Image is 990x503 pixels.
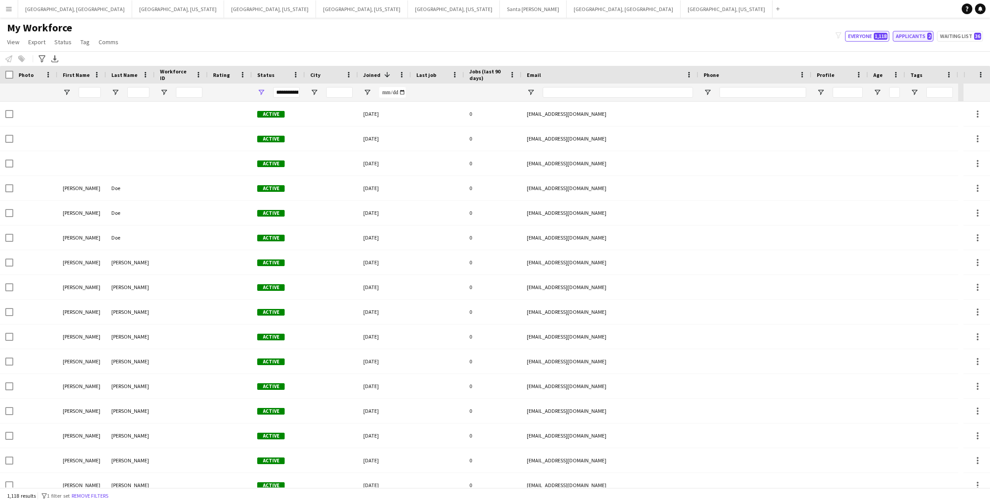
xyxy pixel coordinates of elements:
[257,358,285,365] span: Active
[817,88,825,96] button: Open Filter Menu
[176,87,202,98] input: Workforce ID Filter Input
[522,102,698,126] div: [EMAIL_ADDRESS][DOMAIN_NAME]
[111,88,119,96] button: Open Filter Menu
[106,448,155,473] div: [PERSON_NAME]
[257,309,285,316] span: Active
[99,38,118,46] span: Comms
[4,36,23,48] a: View
[63,88,71,96] button: Open Filter Menu
[522,423,698,448] div: [EMAIL_ADDRESS][DOMAIN_NAME]
[224,0,316,18] button: [GEOGRAPHIC_DATA], [US_STATE]
[79,87,101,98] input: First Name Filter Input
[57,324,106,349] div: [PERSON_NAME]
[464,448,522,473] div: 0
[106,374,155,398] div: [PERSON_NAME]
[77,36,93,48] a: Tag
[7,38,19,46] span: View
[464,300,522,324] div: 0
[464,250,522,274] div: 0
[874,33,887,40] span: 1,118
[316,0,408,18] button: [GEOGRAPHIC_DATA], [US_STATE]
[106,399,155,423] div: [PERSON_NAME]
[127,87,149,98] input: Last Name Filter Input
[464,399,522,423] div: 0
[704,72,719,78] span: Phone
[57,300,106,324] div: [PERSON_NAME]
[257,160,285,167] span: Active
[522,448,698,473] div: [EMAIL_ADDRESS][DOMAIN_NAME]
[845,31,889,42] button: Everyone1,118
[57,201,106,225] div: [PERSON_NAME]
[358,324,411,349] div: [DATE]
[527,72,541,78] span: Email
[106,250,155,274] div: [PERSON_NAME]
[522,399,698,423] div: [EMAIL_ADDRESS][DOMAIN_NAME]
[257,136,285,142] span: Active
[51,36,75,48] a: Status
[257,433,285,439] span: Active
[47,492,70,499] span: 1 filter set
[464,473,522,497] div: 0
[464,423,522,448] div: 0
[358,423,411,448] div: [DATE]
[522,151,698,175] div: [EMAIL_ADDRESS][DOMAIN_NAME]
[363,72,381,78] span: Joined
[106,349,155,373] div: [PERSON_NAME]
[106,324,155,349] div: [PERSON_NAME]
[160,68,192,81] span: Workforce ID
[522,250,698,274] div: [EMAIL_ADDRESS][DOMAIN_NAME]
[257,334,285,340] span: Active
[817,72,834,78] span: Profile
[543,87,693,98] input: Email Filter Input
[873,72,883,78] span: Age
[464,176,522,200] div: 0
[974,33,981,40] span: 36
[464,349,522,373] div: 0
[358,250,411,274] div: [DATE]
[464,201,522,225] div: 0
[363,88,371,96] button: Open Filter Menu
[522,225,698,250] div: [EMAIL_ADDRESS][DOMAIN_NAME]
[257,383,285,390] span: Active
[464,374,522,398] div: 0
[358,275,411,299] div: [DATE]
[379,87,406,98] input: Joined Filter Input
[37,53,47,64] app-action-btn: Advanced filters
[926,87,953,98] input: Tags Filter Input
[358,151,411,175] div: [DATE]
[464,126,522,151] div: 0
[464,151,522,175] div: 0
[63,72,90,78] span: First Name
[358,102,411,126] div: [DATE]
[910,88,918,96] button: Open Filter Menu
[522,275,698,299] div: [EMAIL_ADDRESS][DOMAIN_NAME]
[57,225,106,250] div: [PERSON_NAME]
[833,87,863,98] input: Profile Filter Input
[49,53,60,64] app-action-btn: Export XLSX
[257,235,285,241] span: Active
[57,176,106,200] div: [PERSON_NAME]
[95,36,122,48] a: Comms
[522,300,698,324] div: [EMAIL_ADDRESS][DOMAIN_NAME]
[464,102,522,126] div: 0
[527,88,535,96] button: Open Filter Menu
[57,349,106,373] div: [PERSON_NAME]
[18,0,132,18] button: [GEOGRAPHIC_DATA], [GEOGRAPHIC_DATA]
[522,374,698,398] div: [EMAIL_ADDRESS][DOMAIN_NAME]
[57,423,106,448] div: [PERSON_NAME]
[310,72,320,78] span: City
[25,36,49,48] a: Export
[358,225,411,250] div: [DATE]
[937,31,983,42] button: Waiting list36
[310,88,318,96] button: Open Filter Menu
[522,349,698,373] div: [EMAIL_ADDRESS][DOMAIN_NAME]
[213,72,230,78] span: Rating
[80,38,90,46] span: Tag
[57,374,106,398] div: [PERSON_NAME]
[106,423,155,448] div: [PERSON_NAME]
[927,33,932,40] span: 2
[464,275,522,299] div: 0
[257,210,285,217] span: Active
[522,201,698,225] div: [EMAIL_ADDRESS][DOMAIN_NAME]
[873,88,881,96] button: Open Filter Menu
